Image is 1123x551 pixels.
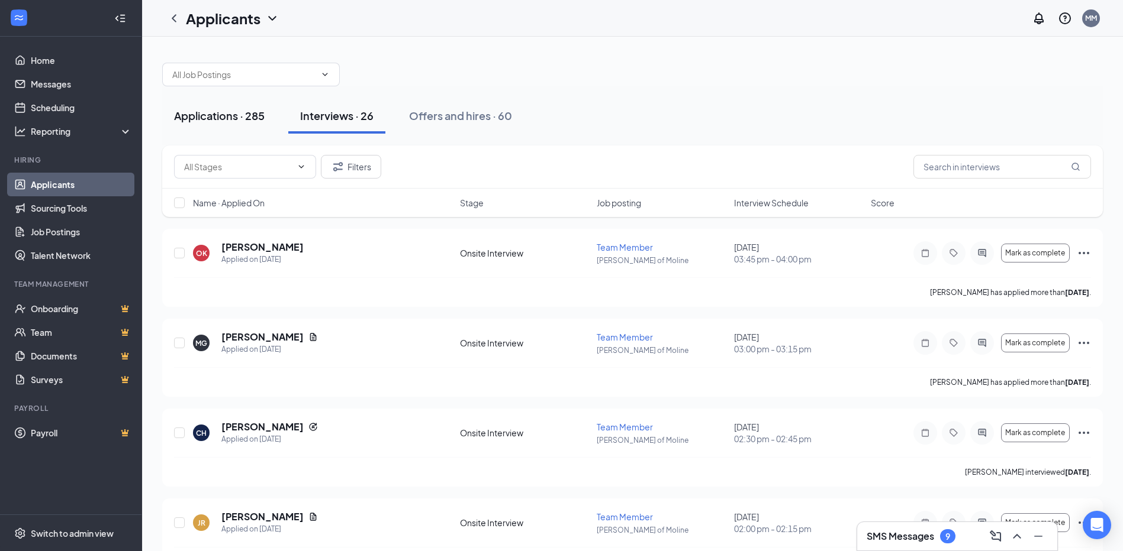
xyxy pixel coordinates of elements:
[1032,11,1046,25] svg: Notifications
[331,160,345,174] svg: Filter
[734,523,864,534] span: 02:00 pm - 02:15 pm
[1077,516,1091,530] svg: Ellipses
[1001,333,1070,352] button: Mark as complete
[409,108,512,123] div: Offers and hires · 60
[31,368,132,391] a: SurveysCrown
[597,435,726,445] p: [PERSON_NAME] of Moline
[1031,529,1045,543] svg: Minimize
[184,160,292,173] input: All Stages
[1029,527,1048,546] button: Minimize
[196,248,207,258] div: OK
[221,420,304,433] h5: [PERSON_NAME]
[918,428,932,437] svg: Note
[31,220,132,244] a: Job Postings
[14,279,130,289] div: Team Management
[965,467,1091,477] p: [PERSON_NAME] interviewed .
[1001,244,1070,262] button: Mark as complete
[320,70,330,79] svg: ChevronDown
[221,254,304,265] div: Applied on [DATE]
[174,108,265,123] div: Applications · 285
[221,510,304,523] h5: [PERSON_NAME]
[31,48,132,72] a: Home
[195,338,207,348] div: MG
[918,338,932,348] svg: Note
[460,337,590,349] div: Onsite Interview
[597,332,653,342] span: Team Member
[734,241,864,265] div: [DATE]
[265,11,279,25] svg: ChevronDown
[1005,518,1065,527] span: Mark as complete
[975,428,989,437] svg: ActiveChat
[31,125,133,137] div: Reporting
[734,331,864,355] div: [DATE]
[31,72,132,96] a: Messages
[460,247,590,259] div: Onsite Interview
[1065,468,1089,477] b: [DATE]
[1005,429,1065,437] span: Mark as complete
[31,320,132,344] a: TeamCrown
[31,96,132,119] a: Scheduling
[1077,246,1091,260] svg: Ellipses
[986,527,1005,546] button: ComposeMessage
[1005,339,1065,347] span: Mark as complete
[597,242,653,252] span: Team Member
[1065,288,1089,297] b: [DATE]
[597,511,653,522] span: Team Member
[297,162,306,171] svg: ChevronDown
[31,527,114,539] div: Switch to admin view
[975,338,989,348] svg: ActiveChat
[597,345,726,355] p: [PERSON_NAME] of Moline
[186,8,260,28] h1: Applicants
[1058,11,1072,25] svg: QuestionInfo
[930,287,1091,297] p: [PERSON_NAME] has applied more than .
[975,518,989,527] svg: ActiveChat
[308,332,318,342] svg: Document
[1001,513,1070,532] button: Mark as complete
[918,518,932,527] svg: Note
[321,155,381,179] button: Filter Filters
[460,427,590,439] div: Onsite Interview
[221,330,304,343] h5: [PERSON_NAME]
[947,518,961,527] svg: Tag
[913,155,1091,179] input: Search in interviews
[14,527,26,539] svg: Settings
[460,517,590,529] div: Onsite Interview
[947,428,961,437] svg: Tag
[308,422,318,432] svg: Reapply
[1077,336,1091,350] svg: Ellipses
[1083,511,1111,539] div: Open Intercom Messenger
[1065,378,1089,387] b: [DATE]
[867,530,934,543] h3: SMS Messages
[1010,529,1024,543] svg: ChevronUp
[167,11,181,25] svg: ChevronLeft
[734,421,864,445] div: [DATE]
[734,511,864,534] div: [DATE]
[597,525,726,535] p: [PERSON_NAME] of Moline
[13,12,25,24] svg: WorkstreamLogo
[947,248,961,258] svg: Tag
[198,518,205,528] div: JR
[31,297,132,320] a: OnboardingCrown
[114,12,126,24] svg: Collapse
[14,125,26,137] svg: Analysis
[300,108,374,123] div: Interviews · 26
[975,248,989,258] svg: ActiveChat
[918,248,932,258] svg: Note
[221,523,318,535] div: Applied on [DATE]
[31,244,132,267] a: Talent Network
[1005,249,1065,257] span: Mark as complete
[734,253,864,265] span: 03:45 pm - 04:00 pm
[308,512,318,521] svg: Document
[221,433,318,445] div: Applied on [DATE]
[221,241,304,254] h5: [PERSON_NAME]
[734,343,864,355] span: 03:00 pm - 03:15 pm
[1001,423,1070,442] button: Mark as complete
[193,197,265,209] span: Name · Applied On
[734,433,864,445] span: 02:30 pm - 02:45 pm
[14,403,130,413] div: Payroll
[734,197,809,209] span: Interview Schedule
[221,343,318,355] div: Applied on [DATE]
[945,531,950,542] div: 9
[196,428,207,438] div: CH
